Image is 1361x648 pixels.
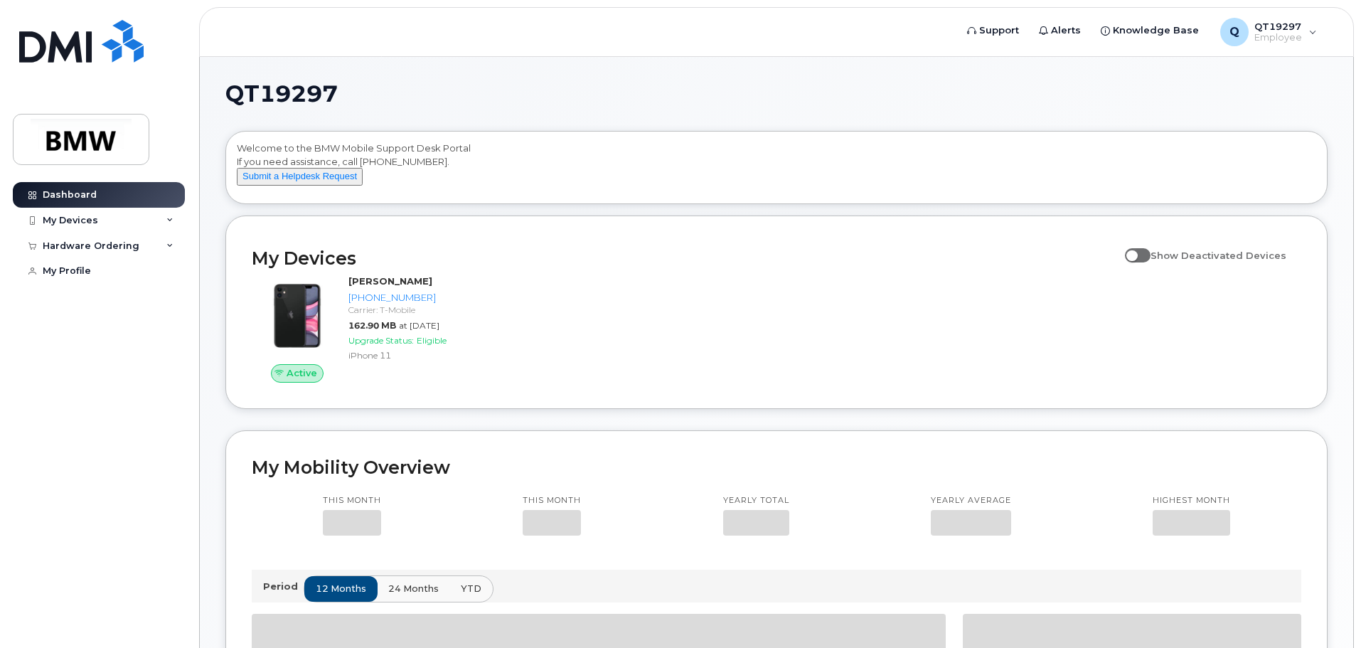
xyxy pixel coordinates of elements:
div: Welcome to the BMW Mobile Support Desk Portal If you need assistance, call [PHONE_NUMBER]. [237,142,1316,198]
span: QT19297 [225,83,338,105]
p: Yearly total [723,495,789,506]
span: at [DATE] [399,320,439,331]
span: 162.90 MB [348,320,396,331]
span: Upgrade Status: [348,335,414,346]
span: Show Deactivated Devices [1151,250,1286,261]
button: Submit a Helpdesk Request [237,168,363,186]
span: 24 months [388,582,439,595]
p: Highest month [1153,495,1230,506]
span: Eligible [417,335,447,346]
a: Active[PERSON_NAME][PHONE_NUMBER]Carrier: T-Mobile162.90 MBat [DATE]Upgrade Status:EligibleiPhone 11 [252,275,501,383]
input: Show Deactivated Devices [1125,242,1136,253]
strong: [PERSON_NAME] [348,275,432,287]
img: iPhone_11.jpg [263,282,331,350]
div: Carrier: T-Mobile [348,304,496,316]
div: iPhone 11 [348,349,496,361]
p: Yearly average [931,495,1011,506]
p: This month [523,495,581,506]
a: Submit a Helpdesk Request [237,170,363,181]
span: YTD [461,582,481,595]
p: This month [323,495,381,506]
span: Active [287,366,317,380]
p: Period [263,580,304,593]
div: [PHONE_NUMBER] [348,291,496,304]
h2: My Devices [252,248,1118,269]
h2: My Mobility Overview [252,457,1301,478]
